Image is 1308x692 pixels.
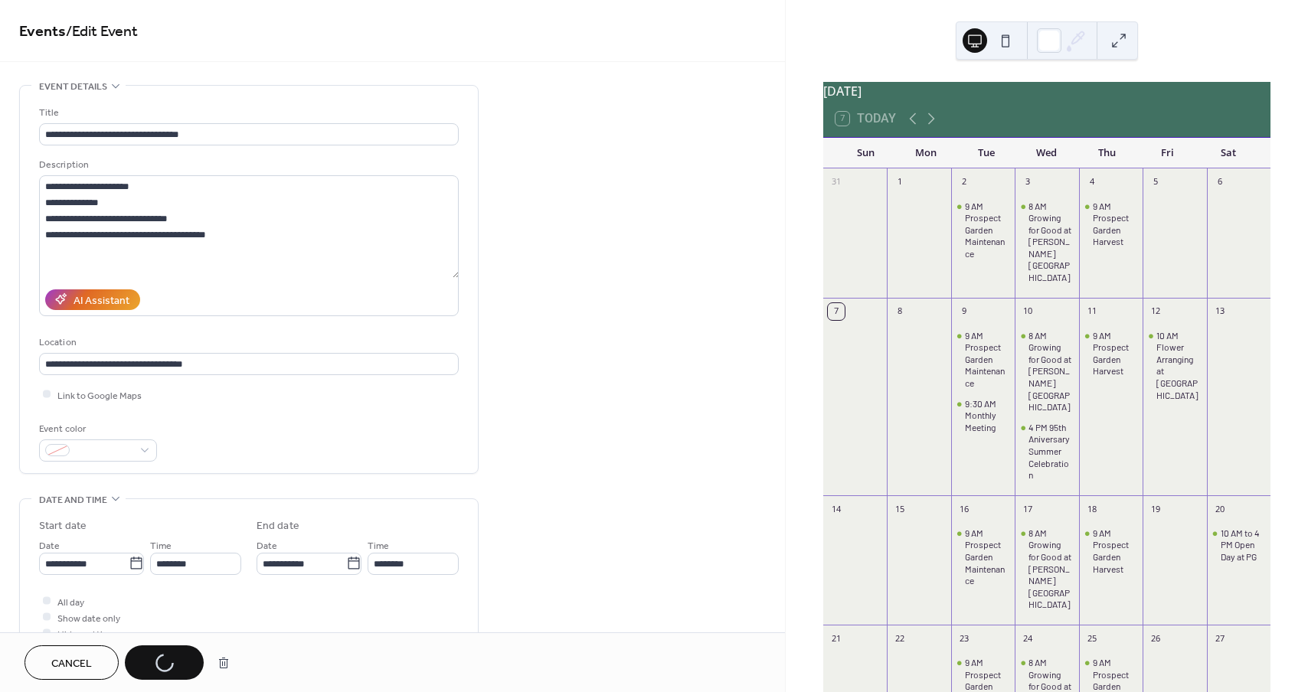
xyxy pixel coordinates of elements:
[1147,303,1164,320] div: 12
[1016,138,1077,168] div: Wed
[1079,330,1143,377] div: 9 AM Prospect Garden Harvest
[1137,138,1198,168] div: Fri
[823,82,1270,100] div: [DATE]
[25,645,119,680] button: Cancel
[891,174,908,191] div: 1
[891,303,908,320] div: 8
[74,292,129,308] div: AI Assistant
[1019,174,1036,191] div: 3
[1147,630,1164,647] div: 26
[1212,630,1228,647] div: 27
[1015,422,1078,481] div: 4 PM 95th Aniversary Summer Celebration
[1079,527,1143,575] div: 9 AM Prospect Garden Harvest
[1093,527,1136,575] div: 9 AM Prospect Garden Harvest
[965,398,1009,434] div: 9:30 AM Monthly Meeting
[1015,330,1078,413] div: 8 AM Growing for Good at Wakeman Town Farm
[57,594,84,610] span: All day
[965,527,1009,587] div: 9 AM Prospect Garden Maintenance
[1019,303,1036,320] div: 10
[1212,303,1228,320] div: 13
[1028,201,1072,284] div: 8 AM Growing for Good at [PERSON_NAME][GEOGRAPHIC_DATA]
[828,174,845,191] div: 31
[1077,138,1137,168] div: Thu
[1084,630,1100,647] div: 25
[1084,501,1100,517] div: 18
[39,492,107,508] span: Date and time
[1221,527,1264,563] div: 10 AM to 4 PM Open Day at PG
[956,501,973,517] div: 16
[39,79,107,95] span: Event details
[965,330,1009,390] div: 9 AM Prospect Garden Maintenance
[39,105,456,121] div: Title
[956,630,973,647] div: 23
[1028,330,1072,413] div: 8 AM Growing for Good at [PERSON_NAME][GEOGRAPHIC_DATA]
[51,656,92,672] span: Cancel
[39,537,60,553] span: Date
[1084,303,1100,320] div: 11
[828,501,845,517] div: 14
[57,626,116,642] span: Hide end time
[951,330,1015,390] div: 9 AM Prospect Garden Maintenance
[39,335,456,351] div: Location
[1084,174,1100,191] div: 4
[19,17,66,47] a: Events
[956,174,973,191] div: 2
[39,157,456,173] div: Description
[150,537,172,553] span: Time
[57,610,120,626] span: Show date only
[956,303,973,320] div: 9
[951,527,1015,587] div: 9 AM Prospect Garden Maintenance
[66,17,138,47] span: / Edit Event
[965,201,1009,260] div: 9 AM Prospect Garden Maintenance
[1147,501,1164,517] div: 19
[891,501,908,517] div: 15
[1143,330,1206,402] div: 10 AM Flower Arranging at WTF
[1019,501,1036,517] div: 17
[896,138,956,168] div: Mon
[39,421,154,437] div: Event color
[1207,527,1270,563] div: 10 AM to 4 PM Open Day at PG
[57,387,142,403] span: Link to Google Maps
[956,138,1017,168] div: Tue
[835,138,896,168] div: Sun
[1093,201,1136,248] div: 9 AM Prospect Garden Harvest
[257,518,299,534] div: End date
[1019,630,1036,647] div: 24
[1212,501,1228,517] div: 20
[368,537,389,553] span: Time
[1093,330,1136,377] div: 9 AM Prospect Garden Harvest
[891,630,908,647] div: 22
[1015,201,1078,284] div: 8 AM Growing for Good at Wakeman Town Farm
[1147,174,1164,191] div: 5
[1028,527,1072,611] div: 8 AM Growing for Good at [PERSON_NAME][GEOGRAPHIC_DATA]
[1156,330,1200,402] div: 10 AM Flower Arranging at [GEOGRAPHIC_DATA]
[1079,201,1143,248] div: 9 AM Prospect Garden Harvest
[39,518,87,534] div: Start date
[1198,138,1258,168] div: Sat
[951,201,1015,260] div: 9 AM Prospect Garden Maintenance
[45,289,140,310] button: AI Assistant
[1028,422,1072,481] div: 4 PM 95th Aniversary Summer Celebration
[1212,174,1228,191] div: 6
[828,630,845,647] div: 21
[257,537,277,553] span: Date
[828,303,845,320] div: 7
[1015,527,1078,611] div: 8 AM Growing for Good at Wakeman Town Farm
[951,398,1015,434] div: 9:30 AM Monthly Meeting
